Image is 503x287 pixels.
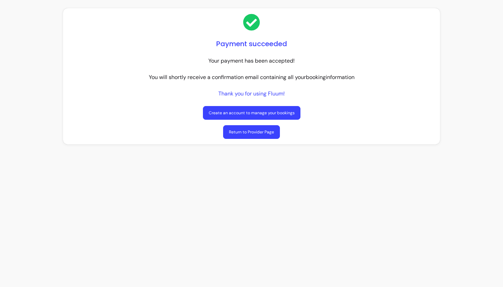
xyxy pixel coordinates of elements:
a: Return to Provider Page [223,125,280,139]
a: Create an account to manage your bookings [203,106,300,120]
h1: Payment succeeded [216,39,287,49]
p: Your payment has been accepted! [208,57,295,65]
p: You will shortly receive a confirmation email containing all your booking information [149,73,354,81]
p: Thank you for using Fluum! [218,90,285,98]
